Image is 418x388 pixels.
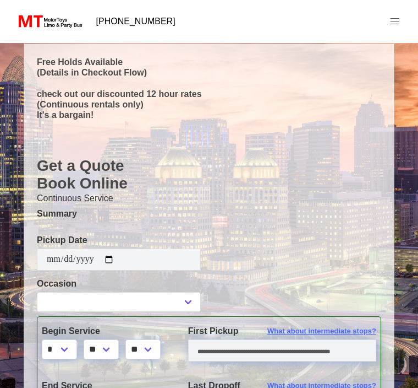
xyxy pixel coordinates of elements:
[37,234,201,247] label: Pickup Date
[37,57,381,67] p: Free Holds Available
[188,326,239,336] span: First Pickup
[37,192,381,205] p: Continuous Service
[37,110,381,120] p: It's a bargain!
[37,99,381,110] p: (Continuous rentals only)
[90,10,182,33] a: [PHONE_NUMBER]
[37,89,381,99] p: check out our discounted 12 hour rates
[381,7,409,36] a: menu
[15,14,83,29] img: MotorToys Logo
[267,326,376,337] span: What about intermediate stops?
[37,277,201,290] label: Occasion
[37,67,381,78] p: (Details in Checkout Flow)
[37,157,381,192] h1: Get a Quote Book Online
[37,207,381,220] p: Summary
[42,325,172,338] label: Begin Service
